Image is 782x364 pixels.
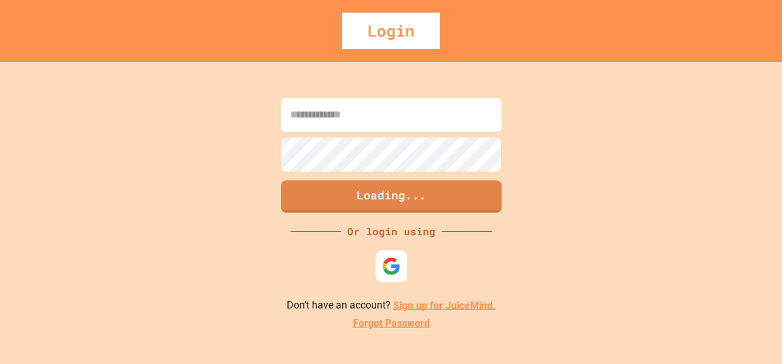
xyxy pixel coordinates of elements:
a: Forgot Password [353,316,430,331]
div: Or login using [341,224,442,239]
a: Sign up for JuiceMind. [393,299,496,311]
p: Don't have an account? [287,298,496,314]
img: google-icon.svg [382,257,401,276]
button: Loading... [281,180,502,213]
div: Login [342,13,440,49]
